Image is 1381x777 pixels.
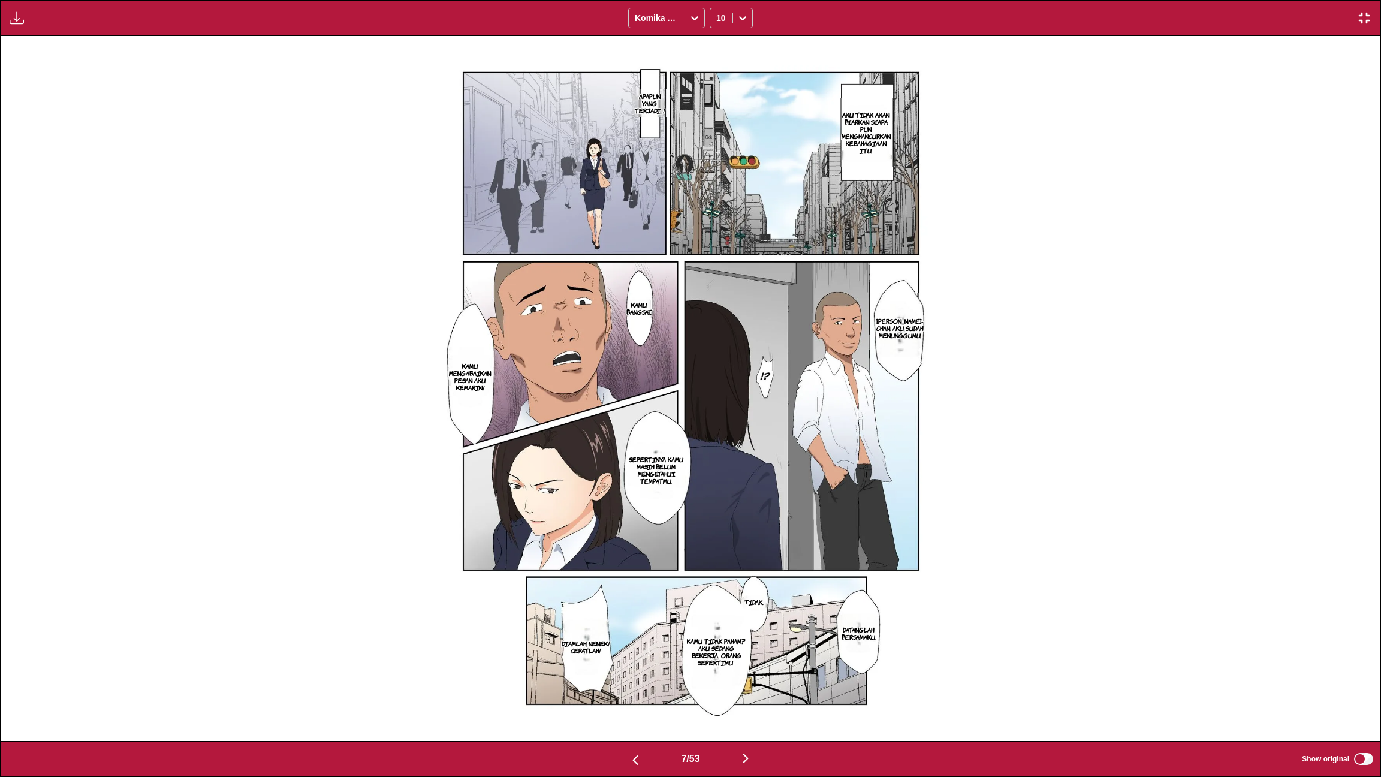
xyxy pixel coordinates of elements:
[559,637,613,656] p: DIAMLAH, NENEK! CEPATLAH!
[873,315,926,341] p: [PERSON_NAME]-CHAN. AKU SUDAH MENUNGGUMU.
[628,753,643,767] img: Previous page
[836,109,896,156] p: AKU TIDAK AKAN BIARKAN SIAPA PUN MENGHANCURKAN KEBAHAGIAAN ITU.
[742,596,766,608] p: TIDAK.
[836,624,881,643] p: DATANGLAH BERSAMAKU.
[632,90,667,116] p: APAPUN YANG TERJADI...!
[1354,753,1373,765] input: Show original
[444,360,496,393] p: KAMU MENGABAIKAN PESAN AKU KEMARIN!
[681,754,699,764] span: 7 / 53
[10,11,24,25] img: Download translated images
[620,453,693,487] p: SEPERTINYA KAMU MASIH BELUM MENGETAHUI TEMPATMU.
[738,751,753,766] img: Next page
[1302,755,1349,763] span: Show original
[685,635,748,668] p: KAMU TIDAK PAHAM? AKU SEDANG BEKERJA. ORANG SEPERTIMU-
[441,36,939,741] img: Manga Panel
[623,299,655,318] p: KAMU BANGSAT.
